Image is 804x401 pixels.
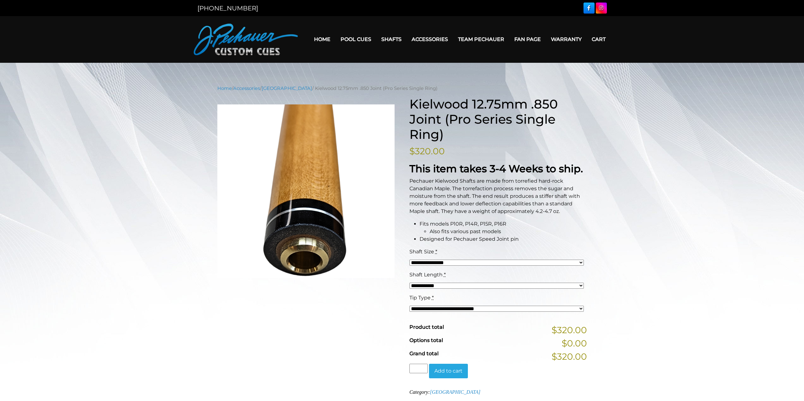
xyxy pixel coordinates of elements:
[376,31,407,47] a: Shafts
[409,249,434,255] span: Shaft Size
[407,31,453,47] a: Accessories
[409,272,443,278] span: Shaft Length
[409,177,587,215] p: Pechauer Kielwood Shafts are made from torrefied hard-rock Canadian Maple. The torrefaction proce...
[217,86,232,91] a: Home
[430,389,481,395] a: [GEOGRAPHIC_DATA]
[509,31,546,47] a: Fan Page
[197,4,258,12] a: [PHONE_NUMBER]
[420,235,587,243] li: Designed for Pechauer Speed Joint pin
[429,364,468,378] button: Add to cart
[453,31,509,47] a: Team Pechauer
[432,295,434,301] abbr: required
[309,31,336,47] a: Home
[262,86,312,91] a: [GEOGRAPHIC_DATA]
[409,364,428,373] input: Product quantity
[217,85,587,92] nav: Breadcrumb
[336,31,376,47] a: Pool Cues
[217,104,395,278] img: 3.png
[409,146,445,156] bdi: 320.00
[552,350,587,363] span: $320.00
[194,24,298,55] img: Pechauer Custom Cues
[420,220,587,235] li: Fits models P10R, P14R, P15R, P16R
[409,337,443,343] span: Options total
[409,146,415,156] span: $
[546,31,587,47] a: Warranty
[409,295,431,301] span: Tip Type
[587,31,611,47] a: Cart
[444,272,446,278] abbr: required
[409,162,583,175] strong: This item takes 3-4 Weeks to ship.
[233,86,260,91] a: Accessories
[430,228,587,235] li: Also fits various past models
[552,323,587,337] span: $320.00
[409,324,444,330] span: Product total
[409,97,587,142] h1: Kielwood 12.75mm .850 Joint (Pro Series Single Ring)
[409,389,481,395] span: Category:
[409,351,438,357] span: Grand total
[562,337,587,350] span: $0.00
[435,249,437,255] abbr: required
